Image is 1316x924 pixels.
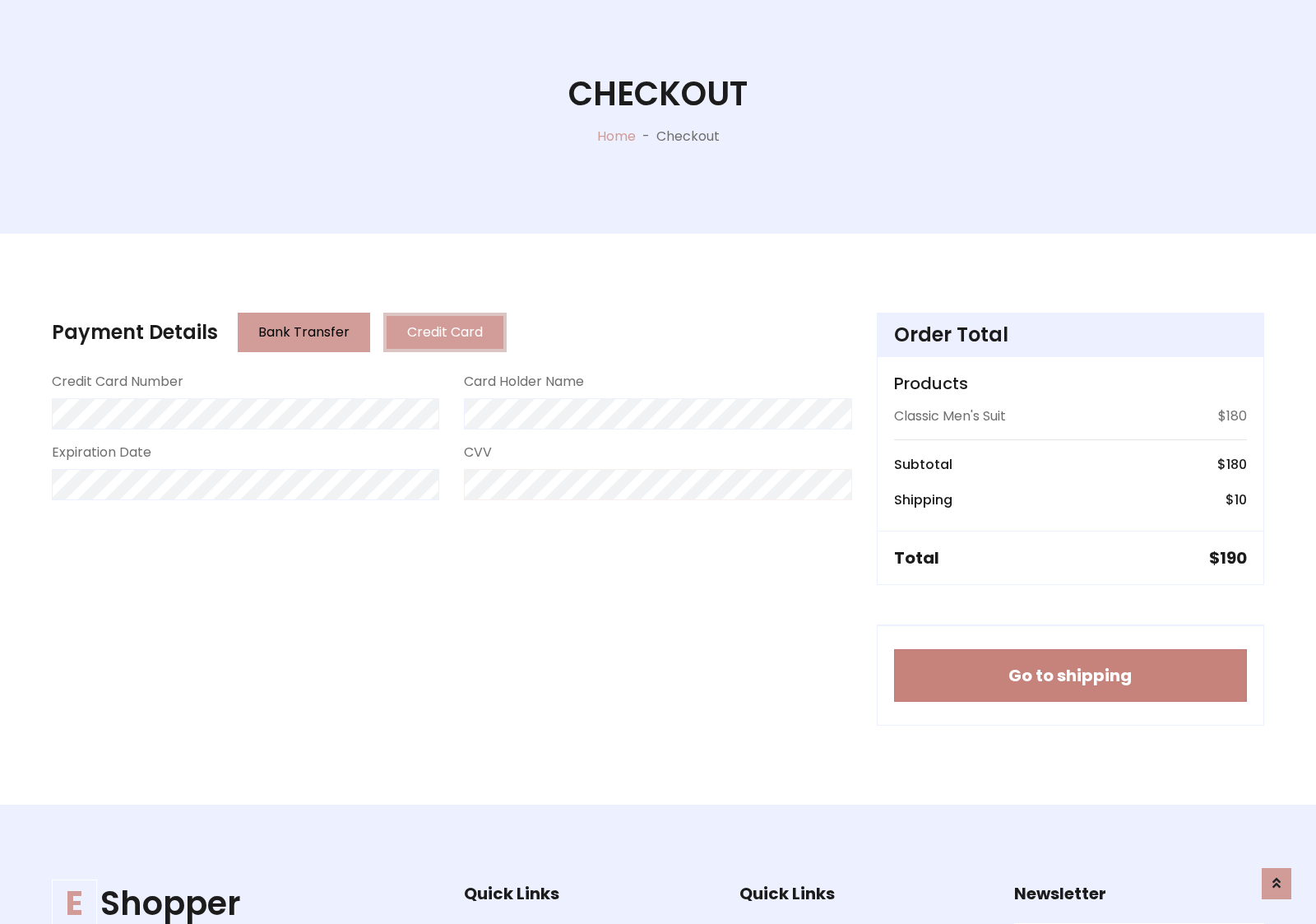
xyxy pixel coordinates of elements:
[1235,490,1247,509] span: 10
[894,492,952,508] h6: Shipping
[597,127,636,146] a: Home
[52,884,412,923] h1: Shopper
[238,313,370,352] button: Bank Transfer
[52,884,412,923] a: EShopper
[1220,546,1247,569] span: 190
[894,649,1247,702] button: Go to shipping
[1217,457,1247,472] h6: $
[1218,406,1247,426] p: $180
[568,74,748,114] h1: Checkout
[1014,884,1264,903] h5: Newsletter
[464,443,492,462] label: CVV
[636,127,656,146] p: -
[464,372,584,392] label: Card Holder Name
[1226,492,1247,508] h6: $
[894,548,939,568] h5: Total
[52,443,151,462] label: Expiration Date
[894,374,1247,393] h5: Products
[464,884,714,903] h5: Quick Links
[894,457,952,472] h6: Subtotal
[894,406,1006,426] p: Classic Men's Suit
[656,127,720,146] p: Checkout
[52,372,183,392] label: Credit Card Number
[383,313,507,352] button: Credit Card
[1226,455,1247,474] span: 180
[52,321,218,345] h4: Payment Details
[894,323,1247,347] h4: Order Total
[739,884,989,903] h5: Quick Links
[1209,548,1247,568] h5: $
